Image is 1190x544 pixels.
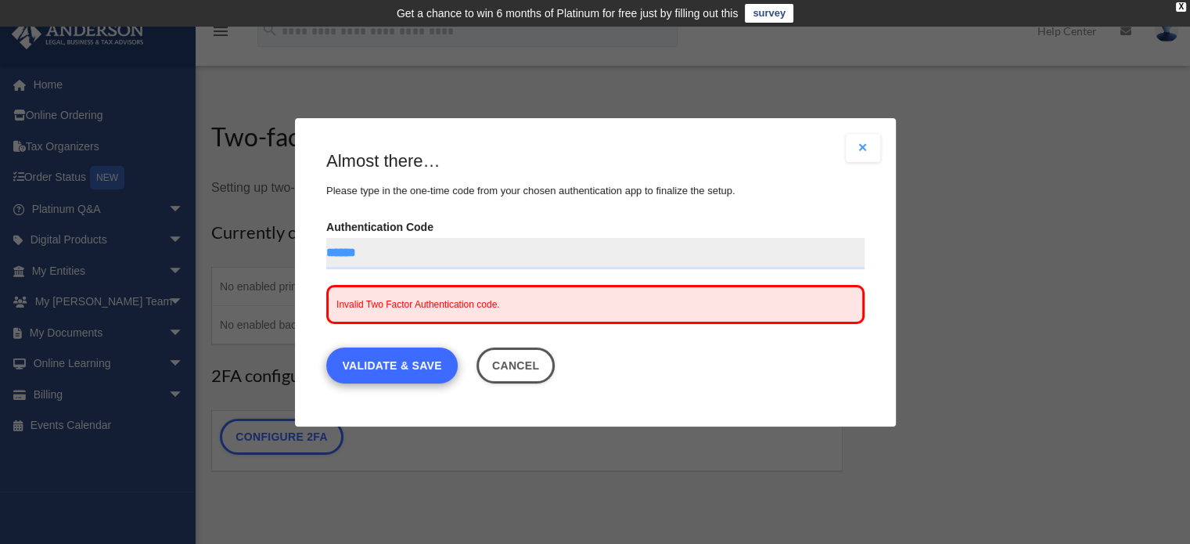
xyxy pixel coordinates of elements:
a: Validate & Save [326,347,458,383]
input: Authentication Code [326,237,865,268]
div: Get a chance to win 6 months of Platinum for free just by filling out this [397,4,739,23]
button: Close this dialog window [476,347,555,383]
a: survey [745,4,793,23]
h3: Almost there… [326,150,865,174]
span: Invalid Two Factor Authentication code. [336,298,500,309]
label: Authentication Code [326,215,865,268]
button: Close modal [846,134,880,162]
div: close [1176,2,1186,12]
p: Please type in the one-time code from your chosen authentication app to finalize the setup. [326,181,865,200]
